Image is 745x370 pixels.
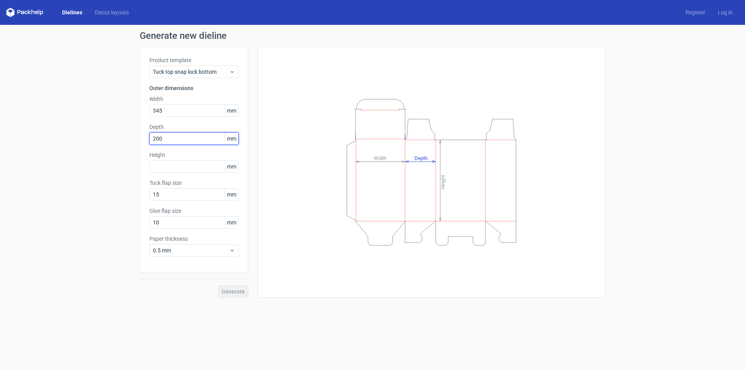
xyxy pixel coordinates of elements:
[225,133,238,144] span: mm
[149,179,239,187] label: Tuck flap size
[712,9,739,16] a: Log in
[140,31,605,40] h1: Generate new dieline
[440,175,446,189] tspan: Height
[414,155,428,161] tspan: Depth
[149,123,239,131] label: Depth
[225,217,238,228] span: mm
[149,84,239,92] h3: Outer dimensions
[149,235,239,243] label: Paper thickness
[56,9,88,16] a: Dielines
[225,161,238,172] span: mm
[679,9,712,16] a: Register
[153,68,229,76] span: Tuck top snap lock bottom
[153,247,229,254] span: 0.5 mm
[149,95,239,103] label: Width
[149,151,239,159] label: Height
[149,56,239,64] label: Product template
[225,105,238,116] span: mm
[149,207,239,215] label: Glue flap size
[225,189,238,200] span: mm
[374,155,386,161] tspan: Width
[88,9,135,16] a: Diecut layouts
